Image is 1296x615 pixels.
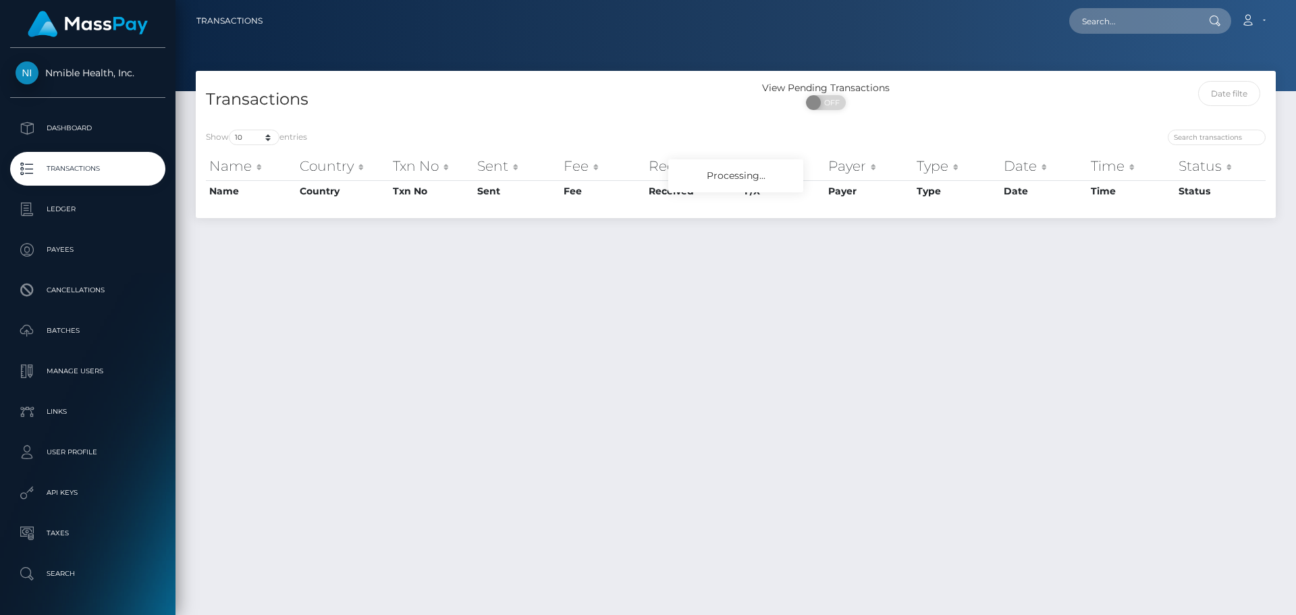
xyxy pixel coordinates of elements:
[913,180,1000,202] th: Type
[10,435,165,469] a: User Profile
[16,118,160,138] p: Dashboard
[10,152,165,186] a: Transactions
[196,7,263,35] a: Transactions
[1087,180,1175,202] th: Time
[206,130,307,145] label: Show entries
[10,516,165,550] a: Taxes
[560,153,645,180] th: Fee
[389,153,474,180] th: Txn No
[913,153,1000,180] th: Type
[736,81,916,95] div: View Pending Transactions
[16,523,160,543] p: Taxes
[1000,153,1087,180] th: Date
[10,395,165,429] a: Links
[10,111,165,145] a: Dashboard
[10,233,165,267] a: Payees
[206,180,296,202] th: Name
[296,153,390,180] th: Country
[474,180,560,202] th: Sent
[16,402,160,422] p: Links
[206,153,296,180] th: Name
[296,180,390,202] th: Country
[560,180,645,202] th: Fee
[1168,130,1266,145] input: Search transactions
[16,240,160,260] p: Payees
[16,361,160,381] p: Manage Users
[10,314,165,348] a: Batches
[16,159,160,179] p: Transactions
[229,130,279,145] select: Showentries
[825,180,913,202] th: Payer
[1069,8,1196,34] input: Search...
[16,61,38,84] img: Nmible Health, Inc.
[10,476,165,510] a: API Keys
[741,153,825,180] th: F/X
[28,11,148,37] img: MassPay Logo
[825,153,913,180] th: Payer
[16,483,160,503] p: API Keys
[206,88,726,111] h4: Transactions
[16,442,160,462] p: User Profile
[474,153,560,180] th: Sent
[1087,153,1175,180] th: Time
[645,153,741,180] th: Received
[16,199,160,219] p: Ledger
[10,273,165,307] a: Cancellations
[1175,153,1266,180] th: Status
[10,354,165,388] a: Manage Users
[645,180,741,202] th: Received
[16,280,160,300] p: Cancellations
[668,159,803,192] div: Processing...
[10,557,165,591] a: Search
[16,321,160,341] p: Batches
[1198,81,1261,106] input: Date filter
[389,180,474,202] th: Txn No
[10,192,165,226] a: Ledger
[16,564,160,584] p: Search
[10,67,165,79] span: Nmible Health, Inc.
[813,95,847,110] span: OFF
[1175,180,1266,202] th: Status
[1000,180,1087,202] th: Date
